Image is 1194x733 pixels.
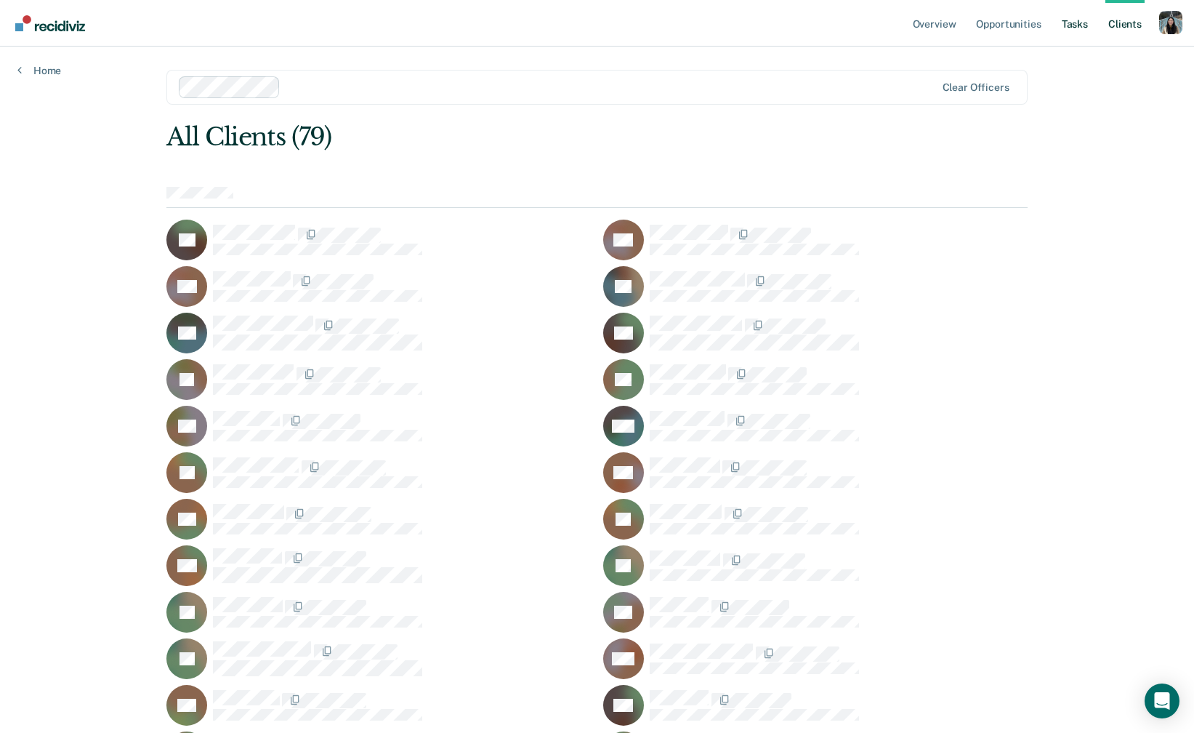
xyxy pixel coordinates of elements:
div: All Clients (79) [166,122,855,152]
button: Profile dropdown button [1159,11,1182,34]
a: Home [17,64,61,77]
div: Open Intercom Messenger [1145,684,1179,718]
img: Recidiviz [15,15,85,31]
div: Clear officers [943,81,1009,94]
